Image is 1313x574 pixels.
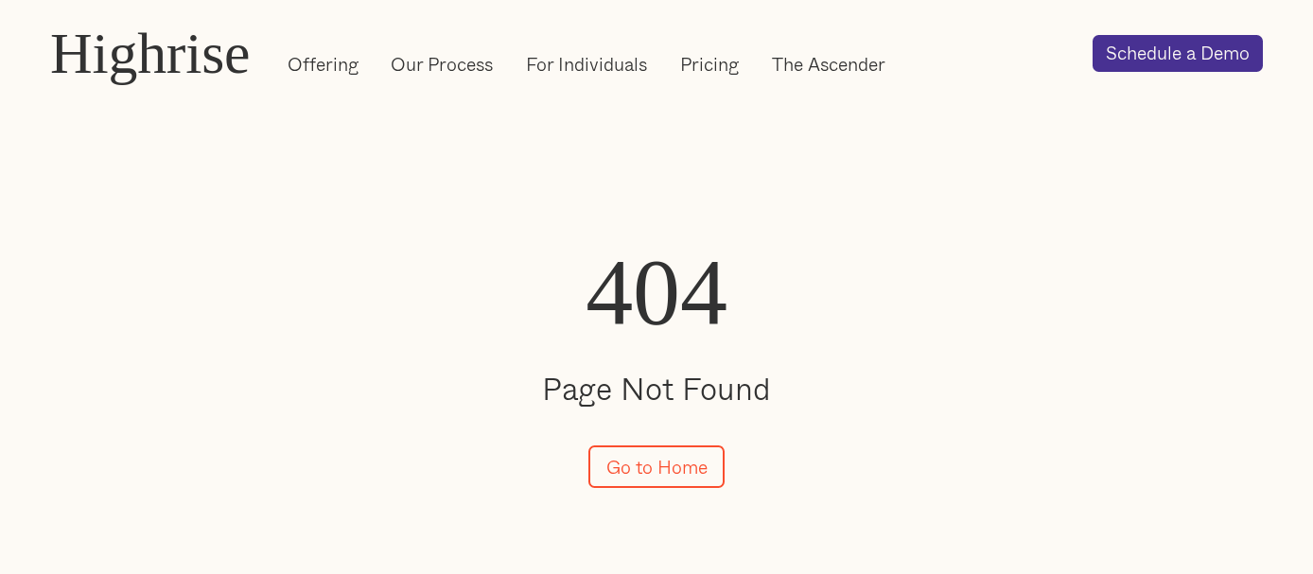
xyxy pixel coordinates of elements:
a: Offering [288,51,359,77]
a: For Individuals [526,51,647,77]
a: Pricing [680,51,739,77]
a: Schedule a Demo [1093,35,1263,72]
h1: 404 [515,240,798,344]
a: Our Process [391,51,493,77]
h2: Page Not Found [515,371,798,407]
a: Highrise [50,21,250,85]
a: The Ascender [772,51,885,77]
a: Go to Home [588,445,725,488]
